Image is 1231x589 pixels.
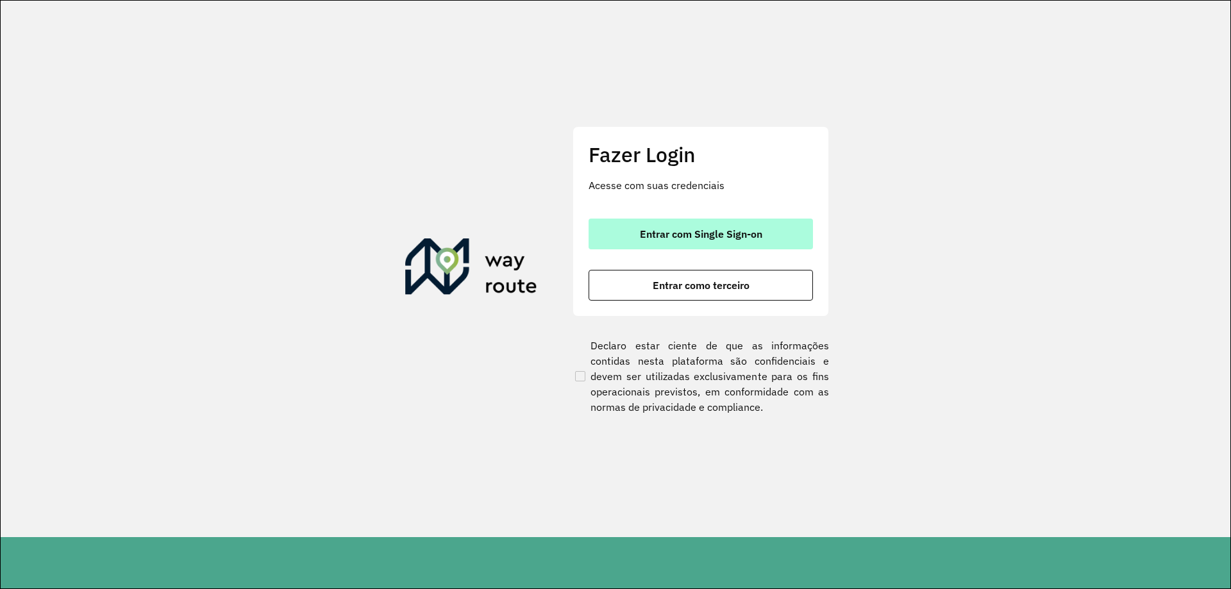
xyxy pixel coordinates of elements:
button: button [589,270,813,301]
span: Entrar como terceiro [653,280,749,290]
button: button [589,219,813,249]
span: Entrar com Single Sign-on [640,229,762,239]
h2: Fazer Login [589,142,813,167]
img: Roteirizador AmbevTech [405,238,537,300]
p: Acesse com suas credenciais [589,178,813,193]
label: Declaro estar ciente de que as informações contidas nesta plataforma são confidenciais e devem se... [573,338,829,415]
